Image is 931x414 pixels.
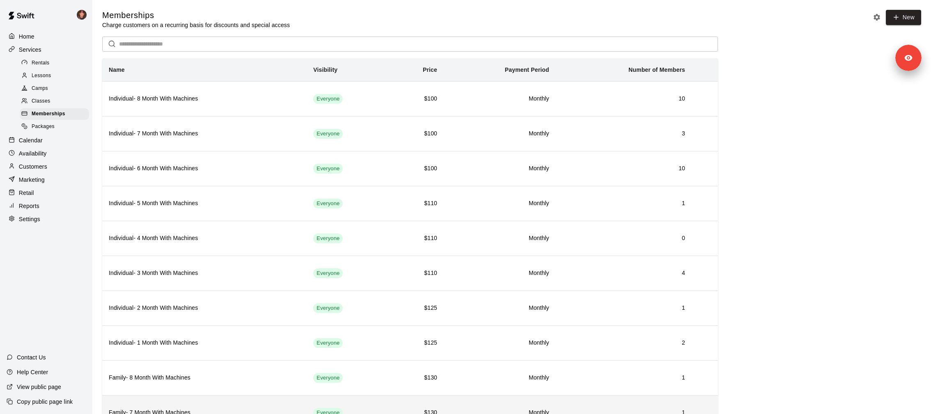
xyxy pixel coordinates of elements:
p: View public page [17,383,61,391]
div: This membership is visible to all customers [313,338,343,348]
div: Classes [20,96,89,107]
span: Everyone [313,165,343,173]
div: This membership is visible to all customers [313,233,343,243]
h6: Monthly [450,269,549,278]
span: Memberships [32,110,65,118]
a: Packages [20,121,92,133]
div: Retail [7,187,86,199]
span: Everyone [313,374,343,382]
a: Home [7,30,86,43]
h6: Individual- 5 Month With Machines [109,199,300,208]
button: Memberships settings [871,11,883,23]
p: Contact Us [17,353,46,361]
div: This membership is visible to all customers [313,373,343,383]
h6: Individual- 2 Month With Machines [109,304,300,313]
p: Settings [19,215,40,223]
div: This membership is visible to all customers [313,268,343,278]
span: Everyone [313,130,343,138]
p: Availability [19,149,47,158]
h6: Individual- 4 Month With Machines [109,234,300,243]
span: Everyone [313,95,343,103]
a: Classes [20,95,92,108]
h6: Monthly [450,339,549,348]
h6: 0 [562,234,685,243]
p: Copy public page link [17,398,73,406]
span: Lessons [32,72,51,80]
b: Number of Members [628,66,685,73]
p: Marketing [19,176,45,184]
b: Visibility [313,66,337,73]
h6: $125 [397,339,437,348]
div: This membership is visible to all customers [313,164,343,174]
p: Customers [19,162,47,171]
h6: 1 [562,373,685,382]
h6: 3 [562,129,685,138]
h6: 10 [562,164,685,173]
a: Settings [7,213,86,225]
div: Lessons [20,70,89,82]
h6: Individual- 1 Month With Machines [109,339,300,348]
div: Memberships [20,108,89,120]
img: Mike Skogen [77,10,87,20]
a: Memberships [20,108,92,121]
a: Marketing [7,174,86,186]
b: Price [423,66,437,73]
span: Packages [32,123,55,131]
h6: Monthly [450,164,549,173]
p: Retail [19,189,34,197]
div: Rentals [20,57,89,69]
a: Availability [7,147,86,160]
h6: $100 [397,164,437,173]
h5: Memberships [102,10,290,21]
h6: $110 [397,269,437,278]
h6: Monthly [450,129,549,138]
p: Services [19,46,41,54]
h6: $100 [397,94,437,103]
h6: $100 [397,129,437,138]
a: Camps [20,82,92,95]
h6: $110 [397,234,437,243]
span: Everyone [313,200,343,208]
h6: Monthly [450,199,549,208]
span: Rentals [32,59,50,67]
a: Services [7,43,86,56]
h6: Individual- 8 Month With Machines [109,94,300,103]
div: This membership is visible to all customers [313,94,343,104]
b: Payment Period [505,66,549,73]
div: Packages [20,121,89,133]
span: Everyone [313,235,343,242]
h6: Monthly [450,94,549,103]
h6: $130 [397,373,437,382]
h6: Monthly [450,304,549,313]
div: This membership is visible to all customers [313,303,343,313]
h6: Individual- 7 Month With Machines [109,129,300,138]
span: Everyone [313,304,343,312]
p: Home [19,32,34,41]
span: Classes [32,97,50,105]
a: Customers [7,160,86,173]
h6: Monthly [450,234,549,243]
p: Charge customers on a recurring basis for discounts and special access [102,21,290,29]
div: Reports [7,200,86,212]
b: Name [109,66,125,73]
h6: 4 [562,269,685,278]
a: New [886,10,921,25]
span: Everyone [313,339,343,347]
p: Calendar [19,136,43,144]
span: Camps [32,85,48,93]
a: Rentals [20,57,92,69]
h6: Individual- 3 Month With Machines [109,269,300,278]
a: Calendar [7,134,86,146]
h6: 2 [562,339,685,348]
h6: Individual- 6 Month With Machines [109,164,300,173]
h6: $110 [397,199,437,208]
h6: 1 [562,199,685,208]
h6: $125 [397,304,437,313]
h6: 10 [562,94,685,103]
div: This membership is visible to all customers [313,129,343,139]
